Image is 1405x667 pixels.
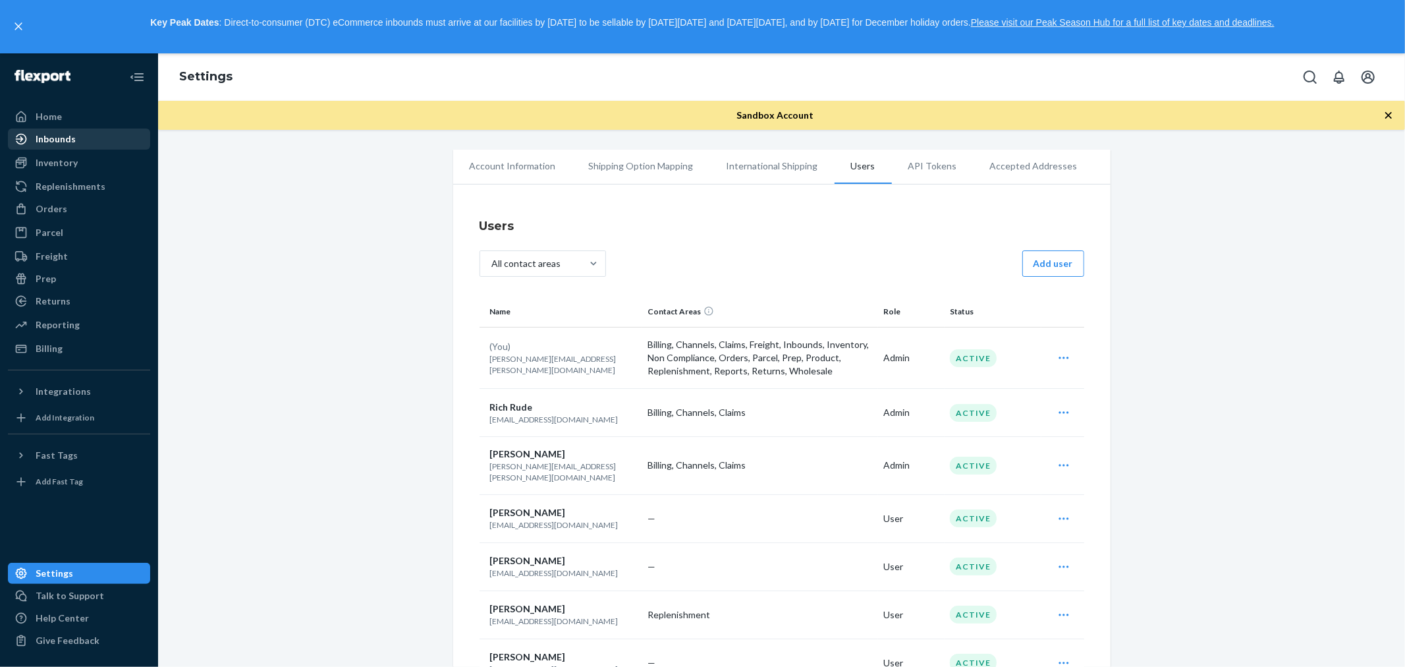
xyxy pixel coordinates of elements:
a: Add Integration [8,407,150,428]
li: Users [835,150,892,184]
a: Replenishments [8,176,150,197]
a: Prep [8,268,150,289]
p: [EMAIL_ADDRESS][DOMAIN_NAME] [490,616,638,627]
div: Prep [36,272,56,285]
button: Talk to Support [8,585,150,606]
button: Integrations [8,381,150,402]
p: Billing, Channels, Claims [647,459,873,472]
span: — [647,561,655,572]
div: Home [36,110,62,123]
div: Open user actions [1047,399,1081,426]
p: Billing, Channels, Claims, Freight, Inbounds, Inventory, Non Compliance, Orders, Parcel, Prep, Pr... [647,338,873,378]
div: Add Integration [36,412,94,423]
div: Active [950,509,997,527]
div: Active [950,457,997,475]
a: Settings [8,563,150,584]
a: Please visit our Peak Season Hub for a full list of key dates and deadlines. [971,17,1275,28]
a: Reporting [8,314,150,335]
div: Open user actions [1047,602,1081,628]
span: [PERSON_NAME] [490,448,566,459]
div: Fast Tags [36,449,78,462]
a: Inventory [8,152,150,173]
td: Admin [878,328,945,389]
button: Fast Tags [8,445,150,466]
span: Chat [29,9,56,21]
span: [PERSON_NAME] [490,507,566,518]
button: Open Search Box [1297,64,1323,90]
a: Freight [8,246,150,267]
p: [EMAIL_ADDRESS][DOMAIN_NAME] [490,519,638,531]
ol: breadcrumbs [169,58,243,96]
a: Billing [8,338,150,359]
th: Role [878,296,945,328]
div: Open user actions [1047,554,1081,580]
p: [EMAIL_ADDRESS][DOMAIN_NAME] [490,414,638,425]
div: Active [950,404,997,422]
a: Help Center [8,608,150,629]
div: Inbounds [36,132,76,146]
span: — [647,513,655,524]
div: Billing [36,342,63,355]
div: Help Center [36,612,89,625]
a: Settings [179,69,233,84]
div: Give Feedback [36,634,99,647]
p: Billing, Channels, Claims [647,406,873,419]
div: Active [950,606,997,623]
button: Close Navigation [124,64,150,90]
span: Sandbox Account [736,109,813,121]
td: User [878,542,945,591]
span: [PERSON_NAME] [490,555,566,566]
div: Parcel [36,226,63,239]
button: Add user [1022,250,1084,277]
li: API Tokens [892,150,974,183]
span: [PERSON_NAME] [490,651,566,662]
li: International Shipping [710,150,835,183]
button: Open account menu [1355,64,1381,90]
div: Open user actions [1047,506,1081,532]
td: Admin [878,437,945,494]
a: Home [8,106,150,127]
div: Orders [36,202,67,216]
th: Status [945,296,1041,328]
p: : Direct-to-consumer (DTC) eCommerce inbounds must arrive at our facilities by [DATE] to be sella... [32,12,1393,34]
h4: Users [480,217,1084,235]
a: Returns [8,291,150,312]
div: Reporting [36,318,80,332]
a: Parcel [8,222,150,243]
div: Talk to Support [36,589,104,602]
div: All contact areas [492,257,561,270]
button: close, [12,20,25,33]
div: Replenishments [36,180,105,193]
span: (You) [490,341,511,352]
a: Add Fast Tag [8,471,150,492]
li: Account Information [453,150,572,183]
div: Open user actions [1047,345,1081,371]
button: Open notifications [1326,64,1352,90]
td: User [878,494,945,542]
p: [PERSON_NAME][EMAIL_ADDRESS][PERSON_NAME][DOMAIN_NAME] [490,461,638,483]
span: [PERSON_NAME] [490,603,566,614]
div: Inventory [36,156,78,169]
li: Accepted Addresses [974,150,1094,183]
th: Name [480,296,643,328]
div: Integrations [36,385,91,398]
div: Settings [36,567,73,580]
div: Add Fast Tag [36,476,83,487]
button: Give Feedback [8,630,150,651]
div: Active [950,558,997,575]
p: Replenishment [647,608,873,622]
div: Open user actions [1047,452,1081,478]
th: Contact Areas [642,296,878,328]
li: Shipping Option Mapping [572,150,710,183]
p: [PERSON_NAME][EMAIL_ADDRESS][PERSON_NAME][DOMAIN_NAME] [490,353,638,376]
td: User [878,591,945,639]
div: Active [950,349,997,367]
span: Rich Rude [490,401,533,413]
td: Admin [878,389,945,437]
div: Returns [36,295,70,308]
strong: Key Peak Dates [150,17,219,28]
p: [EMAIL_ADDRESS][DOMAIN_NAME] [490,567,638,579]
img: Flexport logo [14,70,70,83]
a: Orders [8,198,150,219]
div: Freight [36,250,68,263]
